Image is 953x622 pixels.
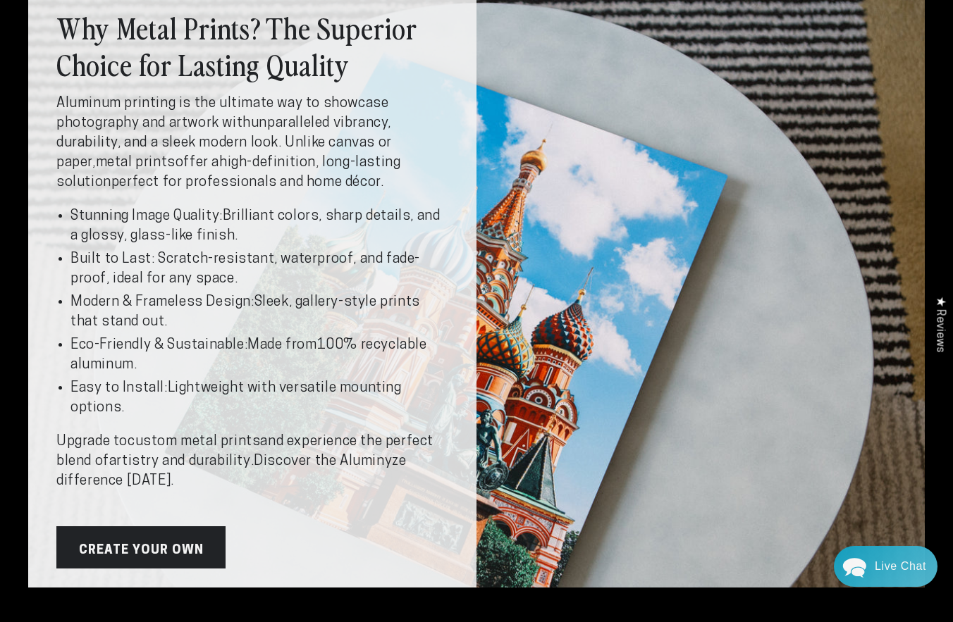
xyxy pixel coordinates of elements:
[56,156,400,189] strong: high-definition, long-lasting solution
[56,432,448,491] p: Upgrade to and experience the perfect blend of .
[70,249,448,289] li: , ideal for any space.
[875,546,926,587] div: Contact Us Directly
[70,335,448,375] li: Made from .
[128,435,260,449] strong: custom metal prints
[70,378,448,418] li: Lightweight with versatile mounting options.
[70,292,448,332] li: Sleek, gallery-style prints that stand out.
[96,156,176,170] strong: metal prints
[70,209,223,223] strong: Stunning Image Quality:
[56,9,448,82] h2: Why Metal Prints? The Superior Choice for Lasting Quality
[70,338,247,352] strong: Eco-Friendly & Sustainable:
[834,546,937,587] div: Chat widget toggle
[70,206,448,246] li: Brilliant colors, sharp details, and a glossy, glass-like finish.
[56,94,448,192] p: Aluminum printing is the ultimate way to showcase photography and artwork with . Unlike canvas or...
[70,252,154,266] strong: Built to Last:
[70,252,420,286] strong: Scratch-resistant, waterproof, and fade-proof
[926,285,953,363] div: Click to open Judge.me floating reviews tab
[109,454,251,468] strong: artistry and durability
[70,295,254,309] strong: Modern & Frameless Design:
[70,381,168,395] strong: Easy to Install:
[56,526,226,568] a: Create Your Own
